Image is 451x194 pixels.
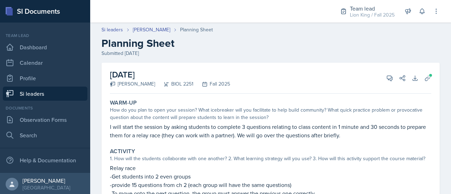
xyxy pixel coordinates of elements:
[110,68,230,81] h2: [DATE]
[110,80,155,88] div: [PERSON_NAME]
[110,181,431,189] p: -provide 15 questions from ch 2 (each group will have the same questions)
[3,71,87,85] a: Profile
[3,87,87,101] a: Si leaders
[180,26,213,33] div: Planning Sheet
[101,37,440,50] h2: Planning Sheet
[23,177,70,184] div: [PERSON_NAME]
[110,148,135,155] label: Activity
[110,106,431,121] div: How do you plan to open your session? What icebreaker will you facilitate to help build community...
[193,80,230,88] div: Fall 2025
[3,113,87,127] a: Observation Forms
[3,32,87,39] div: Team lead
[110,99,137,106] label: Warm-Up
[101,50,440,57] div: Submitted [DATE]
[155,80,193,88] div: BIOL 2251
[3,128,87,142] a: Search
[3,105,87,111] div: Documents
[133,26,170,33] a: [PERSON_NAME]
[110,155,431,162] div: 1. How will the students collaborate with one another? 2. What learning strategy will you use? 3....
[110,172,431,181] p: -Get students into 2 even groups
[3,56,87,70] a: Calendar
[3,40,87,54] a: Dashboard
[350,11,395,19] div: Lion King / Fall 2025
[110,164,431,172] p: Relay race
[350,4,395,13] div: Team lead
[110,123,431,139] p: I will start the session by asking students to complete 3 questions relating to class content in ...
[23,184,70,191] div: [GEOGRAPHIC_DATA]
[3,153,87,167] div: Help & Documentation
[101,26,123,33] a: Si leaders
